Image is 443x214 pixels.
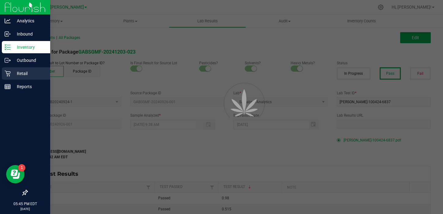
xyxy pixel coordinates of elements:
[5,70,11,77] inline-svg: Retail
[6,165,24,183] iframe: Resource center
[11,70,47,77] p: Retail
[5,44,11,50] inline-svg: Inventory
[5,18,11,24] inline-svg: Analytics
[11,43,47,51] p: Inventory
[5,84,11,90] inline-svg: Reports
[11,83,47,90] p: Reports
[5,31,11,37] inline-svg: Inbound
[11,57,47,64] p: Outbound
[5,57,11,63] inline-svg: Outbound
[3,207,47,211] p: [DATE]
[11,17,47,24] p: Analytics
[3,201,47,207] p: 05:45 PM EDT
[18,164,25,171] iframe: Resource center unread badge
[11,30,47,38] p: Inbound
